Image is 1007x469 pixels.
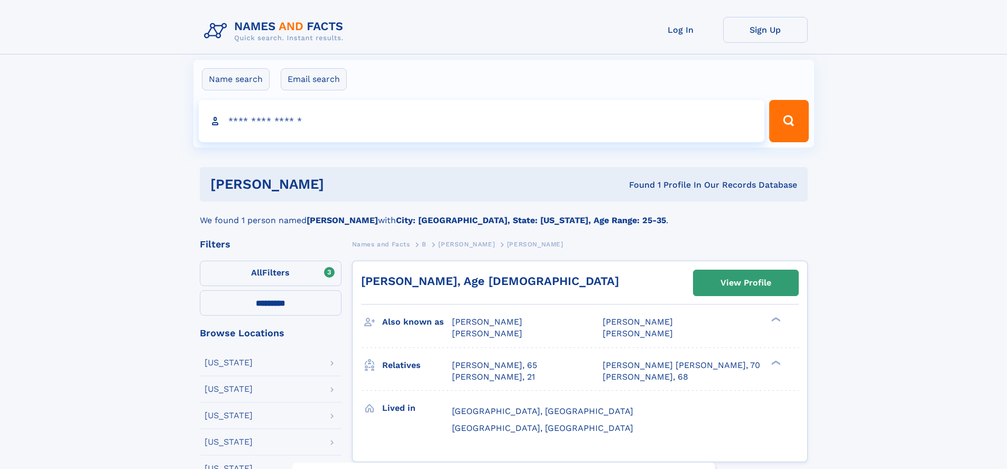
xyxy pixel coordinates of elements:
[205,411,253,420] div: [US_STATE]
[281,68,347,90] label: Email search
[307,215,378,225] b: [PERSON_NAME]
[205,358,253,367] div: [US_STATE]
[202,68,270,90] label: Name search
[352,237,410,251] a: Names and Facts
[199,100,765,142] input: search input
[769,100,808,142] button: Search Button
[769,316,781,323] div: ❯
[769,359,781,366] div: ❯
[438,241,495,248] span: [PERSON_NAME]
[382,313,452,331] h3: Also known as
[361,274,619,288] a: [PERSON_NAME], Age [DEMOGRAPHIC_DATA]
[639,17,723,43] a: Log In
[422,241,427,248] span: B
[452,423,633,433] span: [GEOGRAPHIC_DATA], [GEOGRAPHIC_DATA]
[200,17,352,45] img: Logo Names and Facts
[720,271,771,295] div: View Profile
[396,215,666,225] b: City: [GEOGRAPHIC_DATA], State: [US_STATE], Age Range: 25-35
[507,241,563,248] span: [PERSON_NAME]
[382,356,452,374] h3: Relatives
[603,360,760,371] a: [PERSON_NAME] [PERSON_NAME], 70
[723,17,808,43] a: Sign Up
[205,438,253,446] div: [US_STATE]
[694,270,798,296] a: View Profile
[476,179,797,191] div: Found 1 Profile In Our Records Database
[200,261,341,286] label: Filters
[452,360,537,371] a: [PERSON_NAME], 65
[452,371,535,383] a: [PERSON_NAME], 21
[200,240,341,249] div: Filters
[603,371,688,383] a: [PERSON_NAME], 68
[452,406,633,416] span: [GEOGRAPHIC_DATA], [GEOGRAPHIC_DATA]
[205,385,253,393] div: [US_STATE]
[200,328,341,338] div: Browse Locations
[603,328,673,338] span: [PERSON_NAME]
[200,201,808,227] div: We found 1 person named with .
[422,237,427,251] a: B
[210,178,477,191] h1: [PERSON_NAME]
[603,317,673,327] span: [PERSON_NAME]
[452,328,522,338] span: [PERSON_NAME]
[452,317,522,327] span: [PERSON_NAME]
[251,268,262,278] span: All
[382,399,452,417] h3: Lived in
[438,237,495,251] a: [PERSON_NAME]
